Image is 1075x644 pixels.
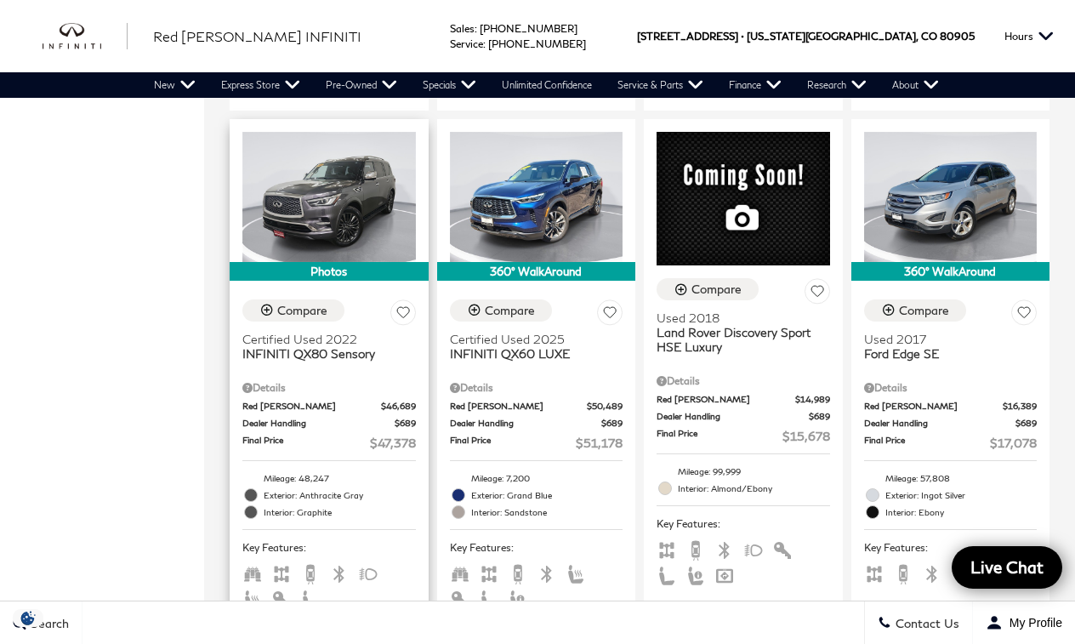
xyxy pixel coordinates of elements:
span: Keyless Entry [772,542,793,555]
section: Click to Open Cookie Consent Modal [9,609,48,627]
span: Land Rover Discovery Sport HSE Luxury [657,325,817,354]
span: Final Price [450,434,577,452]
a: Dealer Handling $689 [657,410,830,423]
span: Dealer Handling [657,410,809,423]
span: Fog Lights [743,542,764,555]
span: Red [PERSON_NAME] INFINITI [153,28,361,44]
a: Service & Parts [605,72,716,98]
span: $689 [809,410,830,423]
li: Mileage: 48,247 [242,470,416,487]
span: AWD [479,566,499,578]
div: Compare [277,303,327,318]
button: Save Vehicle [1011,299,1037,331]
a: Certified Used 2022INFINITI QX80 Sensory [242,332,416,361]
div: Pricing Details - INFINITI QX80 Sensory [242,380,416,396]
button: Save Vehicle [805,278,830,310]
span: Third Row Seats [242,566,263,578]
span: Fog Lights [358,566,378,578]
a: Final Price $47,378 [242,434,416,452]
span: Backup Camera [508,566,528,578]
span: $17,078 [990,434,1037,452]
a: Dealer Handling $689 [450,417,623,430]
li: Mileage: 7,200 [450,470,623,487]
span: Navigation Sys [714,567,735,580]
a: Red [PERSON_NAME] $14,989 [657,393,830,406]
span: Final Price [242,434,370,452]
span: Sales [450,22,475,35]
button: Compare Vehicle [657,278,759,300]
a: Final Price $17,078 [864,434,1038,452]
li: Mileage: 57,808 [864,470,1038,487]
img: Opt-Out Icon [9,609,48,627]
span: Leather Seats [300,591,321,604]
span: Keyless Entry [450,591,470,604]
span: INFINITI QX60 LUXE [450,346,611,361]
span: Exterior: Ingot Silver [885,487,1038,504]
span: Backup Camera [685,542,706,555]
span: $14,989 [795,393,830,406]
span: $46,689 [381,400,416,413]
button: Compare Vehicle [242,299,344,322]
a: Final Price $15,678 [657,427,830,445]
span: Dealer Handling [242,417,395,430]
img: 2025 INFINITI QX60 LUXE [450,132,623,262]
a: Certified Used 2025INFINITI QX60 LUXE [450,332,623,361]
span: Keyless Entry [271,591,292,604]
div: Compare [485,303,535,318]
img: 2018 Land Rover Discovery Sport HSE Luxury [657,132,830,265]
span: Backup Camera [300,566,321,578]
span: $689 [395,417,416,430]
div: Pricing Details - INFINITI QX60 LUXE [450,380,623,396]
a: Red [PERSON_NAME] $16,389 [864,400,1038,413]
span: Used 2018 [657,311,817,325]
span: Interior: Ebony [885,504,1038,521]
span: $689 [1015,417,1037,430]
span: Dealer Handling [864,417,1016,430]
span: Interior: Almond/Ebony [678,480,830,497]
span: Final Price [657,427,782,445]
span: Leather Seats [657,567,677,580]
span: Memory Seats [685,567,706,580]
a: Dealer Handling $689 [242,417,416,430]
span: Bluetooth [714,542,735,555]
button: Open user profile menu [973,601,1075,644]
a: Used 2018Land Rover Discovery Sport HSE Luxury [657,311,830,354]
span: Exterior: Anthracite Gray [264,487,416,504]
span: My Profile [1003,616,1062,630]
button: Save Vehicle [597,299,623,331]
span: Bluetooth [329,566,350,578]
button: Compare Vehicle [864,299,966,322]
a: New [141,72,208,98]
span: Red [PERSON_NAME] [450,400,588,413]
span: Certified Used 2025 [450,332,611,346]
span: Red [PERSON_NAME] [864,400,1004,413]
span: Key Features : [450,539,623,557]
span: Red [PERSON_NAME] [242,400,381,413]
span: INFINITI QX80 Sensory [242,346,403,361]
img: 2022 INFINITI QX80 Sensory [242,132,416,262]
div: 360° WalkAround [437,262,636,281]
img: 2017 Ford Edge SE [864,132,1038,262]
span: Search [26,616,69,630]
span: Contact Us [891,616,959,630]
span: Key Features : [657,515,830,533]
span: Bluetooth [537,566,557,578]
span: Backup Camera [893,566,913,578]
div: Pricing Details - Land Rover Discovery Sport HSE Luxury [657,373,830,389]
a: Red [PERSON_NAME] INFINITI [153,26,361,47]
div: 360° WalkAround [851,262,1050,281]
span: Interior: Graphite [264,504,416,521]
span: AWD [657,542,677,555]
span: Key Features : [242,539,416,557]
a: Dealer Handling $689 [864,417,1038,430]
a: [PHONE_NUMBER] [488,37,586,50]
span: Certified Used 2022 [242,332,403,346]
a: Red [PERSON_NAME] $46,689 [242,400,416,413]
span: Keyless Entry [951,566,971,578]
a: [STREET_ADDRESS] • [US_STATE][GEOGRAPHIC_DATA], CO 80905 [637,30,975,43]
span: $50,489 [587,400,623,413]
a: [PHONE_NUMBER] [480,22,577,35]
span: $47,378 [370,434,416,452]
span: Ford Edge SE [864,346,1025,361]
div: Photos [230,262,429,281]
